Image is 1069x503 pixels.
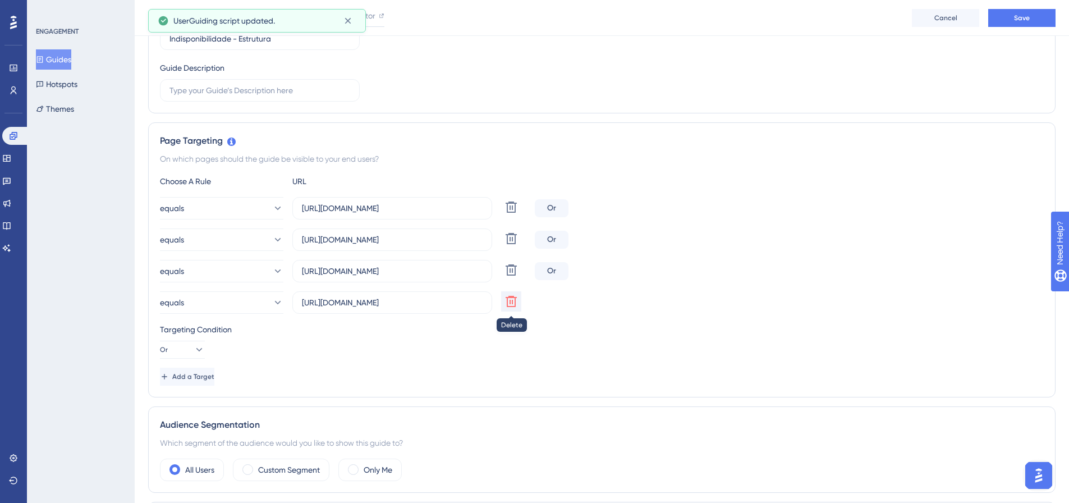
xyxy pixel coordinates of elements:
span: Save [1014,13,1030,22]
label: Custom Segment [258,463,320,477]
div: URL [292,175,416,188]
span: equals [160,233,184,246]
iframe: UserGuiding AI Assistant Launcher [1022,459,1056,492]
button: equals [160,197,283,220]
button: Save [988,9,1056,27]
button: equals [160,291,283,314]
div: Or [535,199,568,217]
input: yourwebsite.com/path [302,296,483,309]
span: equals [160,202,184,215]
div: Audience Segmentation [160,418,1044,432]
button: Cancel [912,9,979,27]
button: Or [160,341,205,359]
div: ENGAGEMENT [36,27,79,36]
span: Or [160,345,168,354]
div: Guide Description [160,61,224,75]
span: Need Help? [26,3,70,16]
button: Hotspots [36,74,77,94]
span: Add a Target [172,372,214,381]
button: equals [160,228,283,251]
span: equals [160,296,184,309]
button: Guides [36,49,71,70]
span: equals [160,264,184,278]
div: Targeting Condition [160,323,1044,336]
div: Which segment of the audience would you like to show this guide to? [160,436,1044,450]
button: Themes [36,99,74,119]
div: On which pages should the guide be visible to your end users? [160,152,1044,166]
input: yourwebsite.com/path [302,202,483,214]
div: Page Targeting [160,134,1044,148]
label: Only Me [364,463,392,477]
div: Choose A Rule [160,175,283,188]
button: equals [160,260,283,282]
label: All Users [185,463,214,477]
div: Or [535,231,568,249]
div: Or [535,262,568,280]
input: yourwebsite.com/path [302,265,483,277]
span: Cancel [934,13,957,22]
button: Add a Target [160,368,214,386]
input: yourwebsite.com/path [302,234,483,246]
span: UserGuiding script updated. [173,14,275,28]
input: Type your Guide’s Name here [169,33,350,45]
input: Type your Guide’s Description here [169,84,350,97]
